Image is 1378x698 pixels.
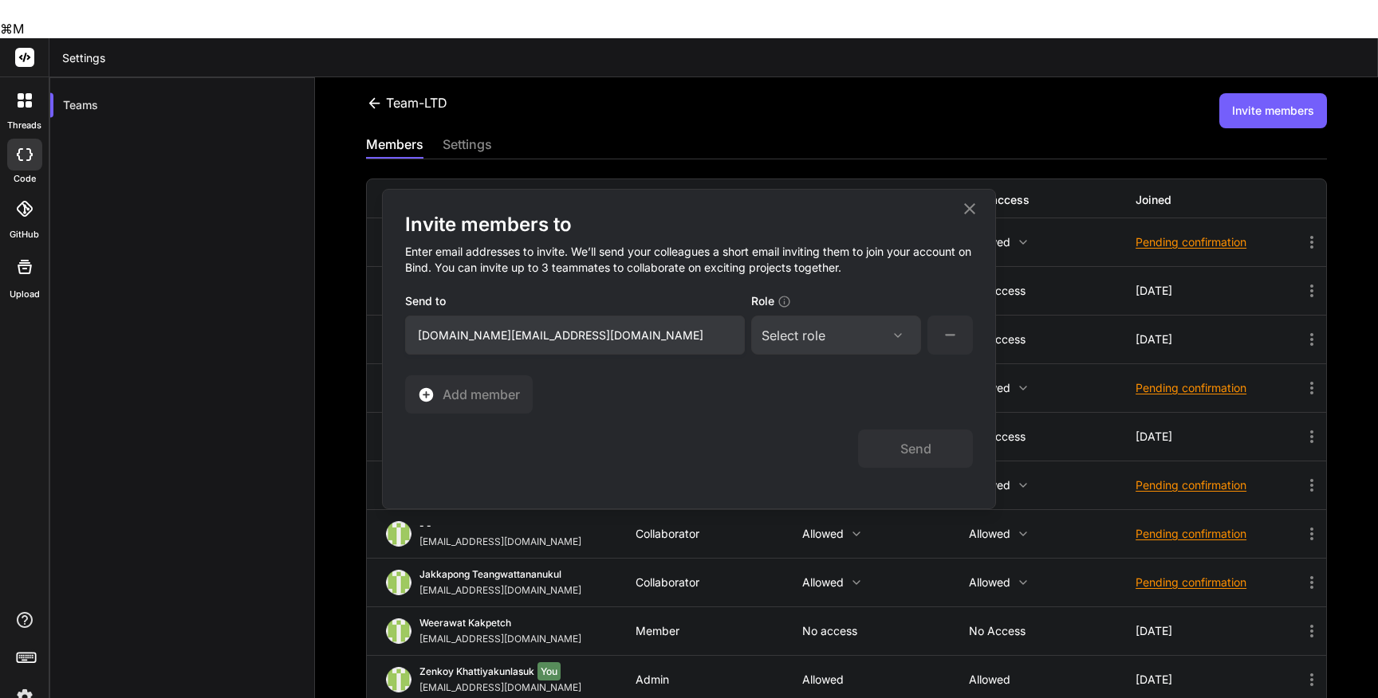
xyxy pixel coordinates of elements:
[762,326,825,345] div: Select role
[405,316,745,355] input: Enter team member email
[405,237,973,292] h4: Enter email addresses to invite. We’ll send your colleagues a short email inviting them to join y...
[751,293,791,316] label: Role
[405,293,446,316] label: Send to
[405,375,533,414] button: Add member
[858,429,973,468] button: Send
[762,326,911,345] div: Select role
[405,212,973,237] h2: Invite members to
[443,385,520,404] span: Add member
